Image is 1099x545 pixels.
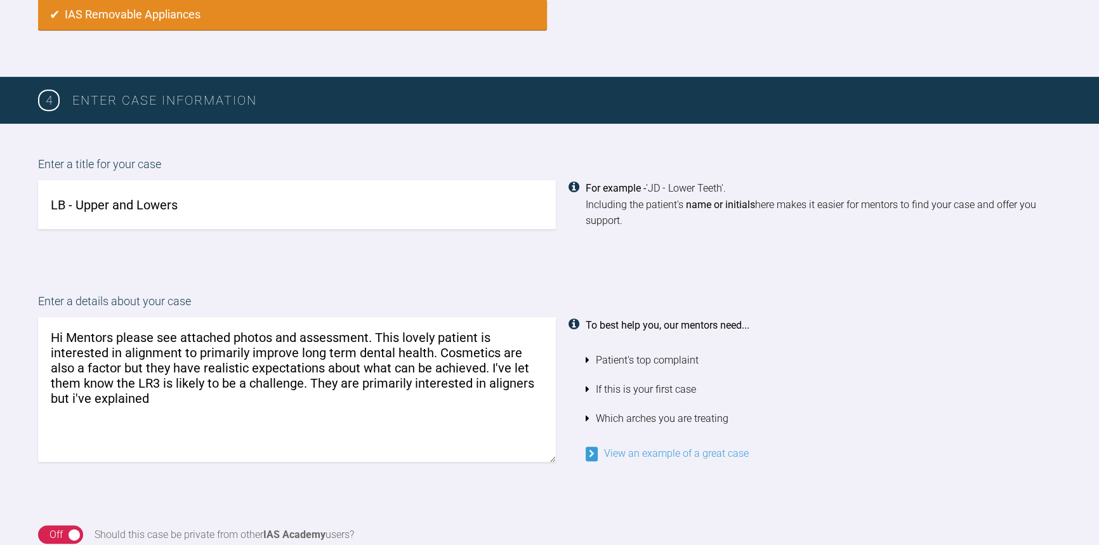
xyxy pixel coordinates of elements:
[586,375,1061,404] li: If this is your first case
[38,317,556,462] textarea: Hi Mentors please see attached photos and assessment. This lovely patient is interested in alignm...
[49,527,63,543] div: Off
[586,447,749,459] a: View an example of a great case
[263,529,326,541] strong: IAS Academy
[586,346,1061,375] li: Patient's top complaint
[38,89,60,111] span: 4
[38,180,556,229] input: JD - Lower Teeth
[586,319,749,331] strong: To best help you, our mentors need...
[686,199,755,211] strong: name or initials
[586,180,1061,229] div: 'JD - Lower Teeth'. Including the patient's here makes it easier for mentors to find your case an...
[95,527,354,543] div: Should this case be private from other users?
[38,292,1061,317] label: Enter a details about your case
[38,155,1061,180] label: Enter a title for your case
[586,182,646,194] strong: For example -
[586,404,1061,433] li: Which arches you are treating
[72,90,1061,110] h3: Enter case information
